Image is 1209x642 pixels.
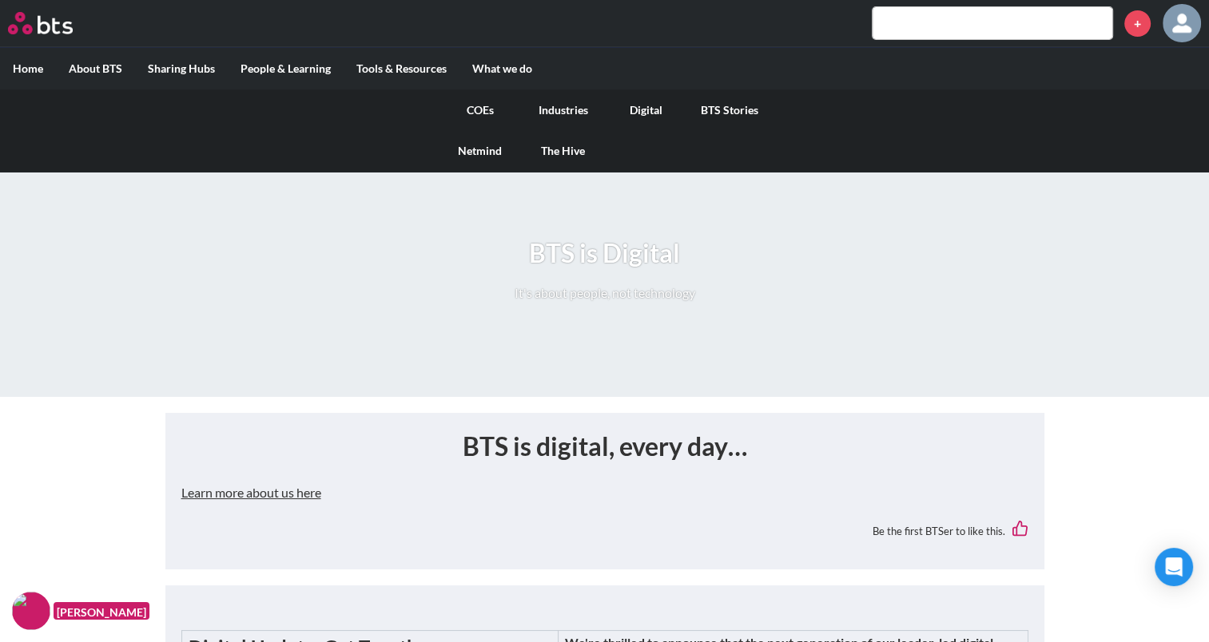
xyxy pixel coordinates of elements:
[12,592,50,630] img: F
[181,509,1028,553] div: Be the first BTSer to like this.
[228,48,344,89] label: People & Learning
[1155,548,1193,586] div: Open Intercom Messenger
[181,477,321,509] button: Learn more about us here
[515,284,695,302] p: It's about people, not technology
[459,48,545,89] label: What we do
[515,236,695,271] h1: BTS is Digital
[8,12,73,34] img: BTS Logo
[135,48,228,89] label: Sharing Hubs
[54,602,149,620] figcaption: [PERSON_NAME]
[8,12,102,34] a: Go home
[1163,4,1201,42] a: Profile
[181,429,1028,465] h1: BTS is digital, every day…
[1124,10,1151,37] a: +
[344,48,459,89] label: Tools & Resources
[56,48,135,89] label: About BTS
[1163,4,1201,42] img: Thanatchaporn Chantapisit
